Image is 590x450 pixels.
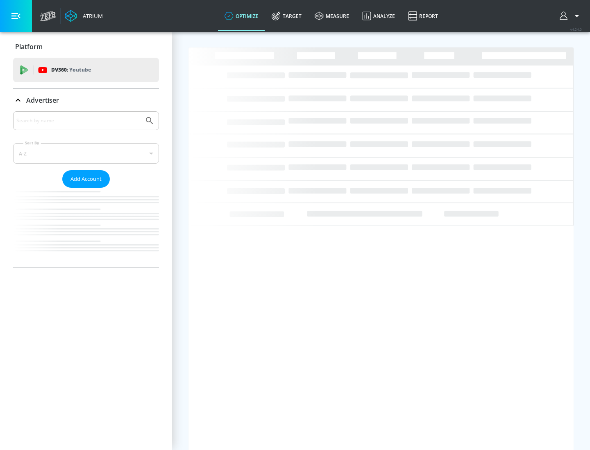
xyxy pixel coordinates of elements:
[15,42,43,51] p: Platform
[16,115,141,126] input: Search by name
[13,58,159,82] div: DV360: Youtube
[70,174,102,184] span: Add Account
[26,96,59,105] p: Advertiser
[79,12,103,20] div: Atrium
[265,1,308,31] a: Target
[13,188,159,267] nav: list of Advertiser
[51,65,91,74] p: DV360:
[13,111,159,267] div: Advertiser
[23,140,41,146] label: Sort By
[308,1,356,31] a: measure
[65,10,103,22] a: Atrium
[570,27,582,32] span: v 4.24.0
[13,35,159,58] div: Platform
[13,143,159,164] div: A-Z
[13,89,159,112] div: Advertiser
[62,170,110,188] button: Add Account
[218,1,265,31] a: optimize
[356,1,402,31] a: Analyze
[69,65,91,74] p: Youtube
[402,1,445,31] a: Report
